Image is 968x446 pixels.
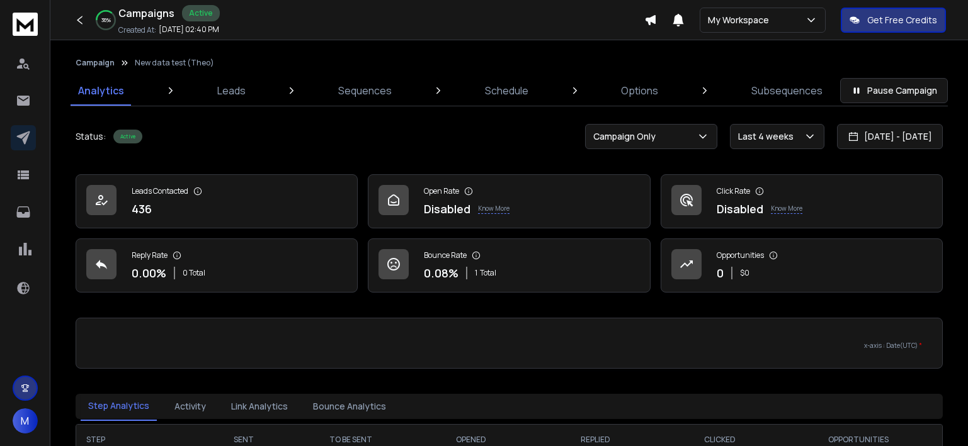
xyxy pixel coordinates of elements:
span: 1 [475,268,477,278]
button: Activity [167,393,214,420]
p: My Workspace [708,14,774,26]
p: Get Free Credits [867,14,937,26]
p: Options [621,83,658,98]
a: Leads [210,75,253,106]
p: 36 % [101,16,111,24]
p: Click Rate [717,186,750,196]
div: Active [182,5,220,21]
p: New data test (Theo) [135,58,214,68]
a: Click RateDisabledKnow More [661,174,943,228]
p: Campaign Only [593,130,661,143]
a: Bounce Rate0.08%1Total [368,238,650,293]
p: 436 [132,200,152,218]
a: Open RateDisabledKnow More [368,174,650,228]
p: 0.08 % [424,264,458,282]
button: M [13,408,38,433]
p: Open Rate [424,186,459,196]
div: Active [113,130,142,143]
button: Campaign [76,58,115,68]
p: Sequences [338,83,392,98]
a: Reply Rate0.00%0 Total [76,238,358,293]
button: Pause Campaign [840,78,948,103]
p: x-axis : Date(UTC) [96,341,922,350]
p: Opportunities [717,250,764,260]
p: $ 0 [740,268,749,278]
p: 0.00 % [132,264,166,282]
button: [DATE] - [DATE] [837,124,943,149]
h1: Campaigns [118,6,174,21]
button: Link Analytics [224,393,295,420]
p: Leads [217,83,246,98]
p: [DATE] 02:40 PM [159,25,219,35]
button: Step Analytics [81,392,157,421]
p: Analytics [78,83,124,98]
p: Subsequences [751,83,823,98]
p: Created At: [118,25,156,35]
button: Get Free Credits [841,8,946,33]
p: 0 Total [183,268,205,278]
p: Disabled [717,200,763,218]
img: logo [13,13,38,36]
p: Reply Rate [132,250,168,260]
a: Schedule [477,75,536,106]
p: 0 [717,264,724,282]
a: Options [613,75,666,106]
a: Sequences [331,75,399,106]
a: Analytics [71,75,132,106]
p: Disabled [424,200,470,218]
p: Schedule [485,83,528,98]
a: Opportunities0$0 [661,238,943,293]
button: Bounce Analytics [305,393,394,420]
p: Last 4 weeks [738,130,799,143]
span: Total [480,268,496,278]
p: Status: [76,130,106,143]
a: Leads Contacted436 [76,174,358,228]
p: Know More [478,204,510,214]
p: Leads Contacted [132,186,188,196]
a: Subsequences [744,75,830,106]
p: Bounce Rate [424,250,467,260]
p: Know More [771,204,802,214]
